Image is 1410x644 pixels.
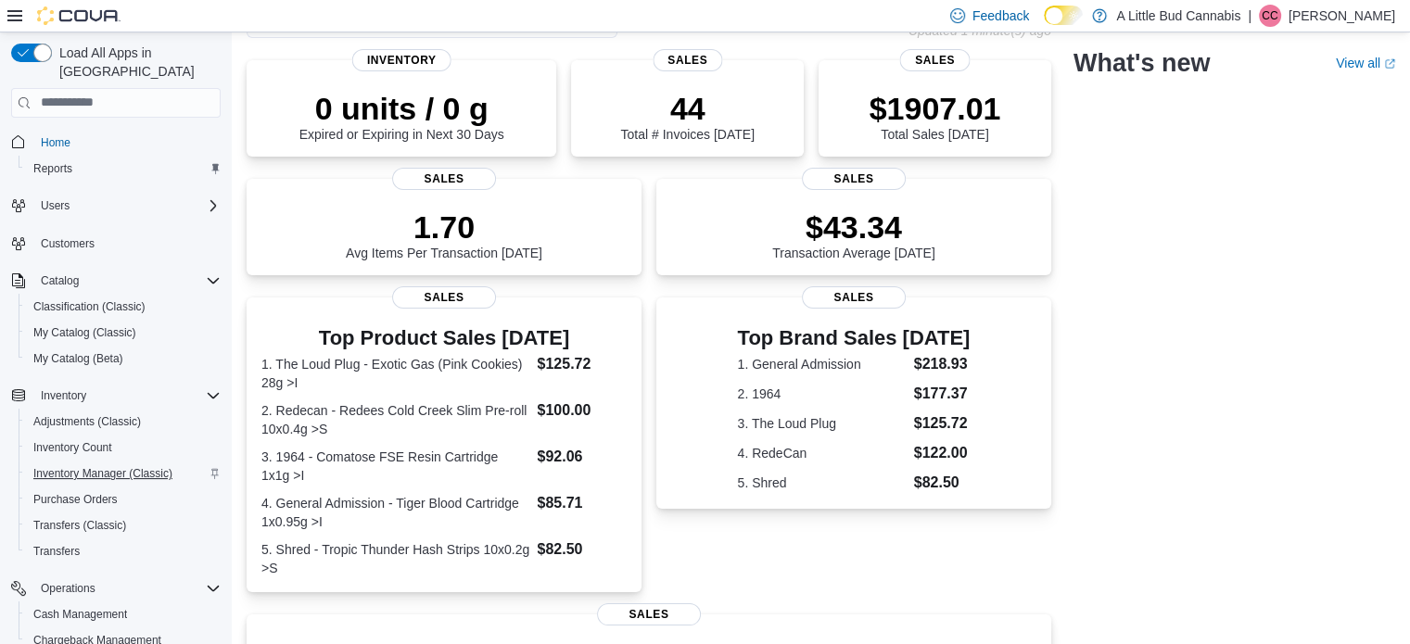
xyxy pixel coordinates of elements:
span: Classification (Classic) [26,296,221,318]
p: | [1248,5,1251,27]
div: Transaction Average [DATE] [772,208,935,260]
span: Sales [802,286,906,309]
span: Catalog [41,273,79,288]
a: Classification (Classic) [26,296,153,318]
a: Inventory Manager (Classic) [26,462,180,485]
span: Catalog [33,270,221,292]
button: Operations [4,575,228,601]
dd: $82.50 [914,472,971,494]
a: Reports [26,158,80,180]
dd: $122.00 [914,442,971,464]
dd: $92.06 [537,446,626,468]
span: Cash Management [33,607,127,622]
span: Sales [597,603,701,625]
span: Inventory [352,49,451,71]
a: Customers [33,233,102,255]
span: Load All Apps in [GEOGRAPHIC_DATA] [52,44,221,81]
span: Transfers [26,540,221,562]
button: Users [33,195,77,217]
input: Dark Mode [1044,6,1083,25]
span: Sales [653,49,722,71]
dd: $82.50 [537,538,626,561]
span: Home [33,131,221,154]
span: Reports [33,161,72,176]
span: Adjustments (Classic) [33,414,141,429]
button: My Catalog (Classic) [19,320,228,346]
dt: 1. The Loud Plug - Exotic Gas (Pink Cookies) 28g >I [261,355,529,392]
p: [PERSON_NAME] [1289,5,1395,27]
button: Home [4,129,228,156]
dt: 5. Shred - Tropic Thunder Hash Strips 10x0.2g >S [261,540,529,577]
span: Transfers (Classic) [26,514,221,537]
a: My Catalog (Beta) [26,347,131,370]
span: Sales [900,49,970,71]
div: Avg Items Per Transaction [DATE] [346,208,542,260]
div: Carolyn Cook [1259,5,1281,27]
p: 1.70 [346,208,542,246]
span: Purchase Orders [26,488,221,511]
span: Home [41,135,70,150]
span: Sales [392,286,496,309]
dd: $85.71 [537,492,626,514]
span: Reports [26,158,221,180]
span: Feedback [972,6,1029,25]
div: Total # Invoices [DATE] [620,90,754,142]
span: Dark Mode [1044,25,1045,26]
span: Customers [33,232,221,255]
h2: What's new [1073,48,1210,78]
span: Users [41,198,70,213]
p: $43.34 [772,208,935,246]
h3: Top Product Sales [DATE] [261,327,627,349]
span: CC [1262,5,1277,27]
dd: $125.72 [914,412,971,435]
button: Purchase Orders [19,486,228,512]
button: Catalog [4,268,228,294]
button: Transfers (Classic) [19,512,228,538]
span: Operations [41,581,95,596]
span: Transfers [33,544,80,559]
dd: $125.72 [537,353,626,375]
span: Inventory [41,388,86,403]
button: Classification (Classic) [19,294,228,320]
div: Total Sales [DATE] [870,90,1001,142]
button: Cash Management [19,601,228,627]
svg: External link [1384,58,1395,69]
a: Home [33,132,78,154]
p: A Little Bud Cannabis [1116,5,1240,27]
a: View allExternal link [1336,56,1395,70]
button: Adjustments (Classic) [19,409,228,435]
span: Inventory Count [26,436,221,459]
h3: Top Brand Sales [DATE] [738,327,971,349]
dd: $100.00 [537,399,626,422]
span: Transfers (Classic) [33,518,126,533]
button: Users [4,193,228,219]
a: Cash Management [26,603,134,625]
button: Inventory [4,383,228,409]
dt: 3. The Loud Plug [738,414,907,433]
span: Sales [802,168,906,190]
p: 0 units / 0 g [299,90,504,127]
dt: 1. General Admission [738,355,907,373]
button: Operations [33,577,103,600]
span: Customers [41,236,95,251]
button: Inventory Manager (Classic) [19,461,228,486]
span: Inventory [33,385,221,407]
span: My Catalog (Classic) [26,322,221,344]
dt: 3. 1964 - Comatose FSE Resin Cartridge 1x1g >I [261,448,529,485]
dt: 5. Shred [738,474,907,492]
span: Inventory Manager (Classic) [26,462,221,485]
span: Sales [392,168,496,190]
dt: 2. 1964 [738,385,907,403]
button: Inventory Count [19,435,228,461]
span: Classification (Classic) [33,299,146,314]
dd: $218.93 [914,353,971,375]
dd: $177.37 [914,383,971,405]
a: Adjustments (Classic) [26,410,148,433]
span: Inventory Count [33,440,112,455]
button: Reports [19,156,228,182]
p: $1907.01 [870,90,1001,127]
dt: 4. General Admission - Tiger Blood Cartridge 1x0.95g >I [261,494,529,531]
button: Transfers [19,538,228,564]
span: My Catalog (Beta) [33,351,123,366]
a: Transfers (Classic) [26,514,133,537]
